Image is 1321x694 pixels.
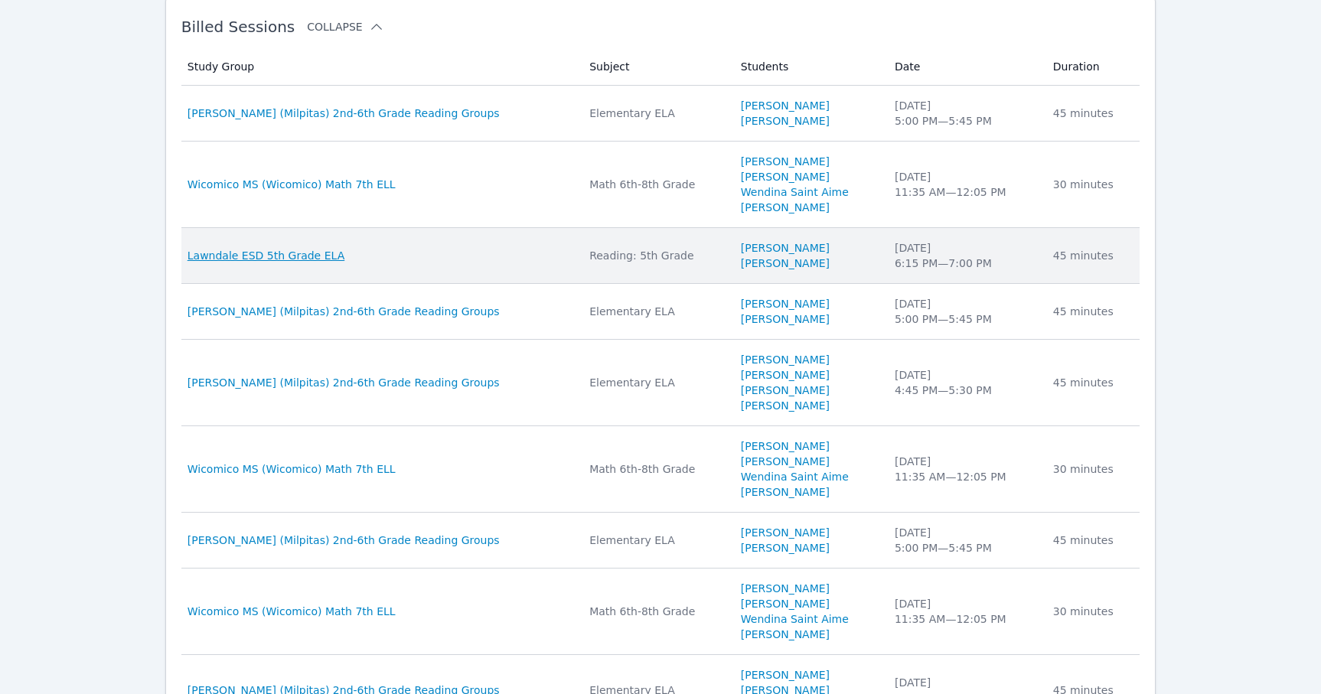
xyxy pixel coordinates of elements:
[741,484,830,500] a: [PERSON_NAME]
[741,667,830,683] a: [PERSON_NAME]
[188,375,500,390] a: [PERSON_NAME] (Milpitas) 2nd-6th Grade Reading Groups
[1053,304,1130,319] div: 45 minutes
[732,48,886,86] th: Students
[580,48,732,86] th: Subject
[188,304,500,319] a: [PERSON_NAME] (Milpitas) 2nd-6th Grade Reading Groups
[741,438,830,454] a: [PERSON_NAME]
[741,454,830,469] a: [PERSON_NAME]
[188,106,500,121] a: [PERSON_NAME] (Milpitas) 2nd-6th Grade Reading Groups
[741,184,849,200] a: Wendina Saint Aime
[181,513,1140,569] tr: [PERSON_NAME] (Milpitas) 2nd-6th Grade Reading GroupsElementary ELA[PERSON_NAME][PERSON_NAME][DAT...
[895,296,1035,327] div: [DATE] 5:00 PM — 5:45 PM
[181,228,1140,284] tr: Lawndale ESD 5th Grade ELAReading: 5th Grade[PERSON_NAME][PERSON_NAME][DATE]6:15 PM—7:00 PM45 min...
[741,383,830,398] a: [PERSON_NAME]
[741,113,830,129] a: [PERSON_NAME]
[188,533,500,548] a: [PERSON_NAME] (Milpitas) 2nd-6th Grade Reading Groups
[741,200,830,215] a: [PERSON_NAME]
[1053,533,1130,548] div: 45 minutes
[1053,604,1130,619] div: 30 minutes
[1053,375,1130,390] div: 45 minutes
[589,304,722,319] div: Elementary ELA
[741,611,849,627] a: Wendina Saint Aime
[741,154,830,169] a: [PERSON_NAME]
[188,177,396,192] a: Wicomico MS (Wicomico) Math 7th ELL
[589,248,722,263] div: Reading: 5th Grade
[886,48,1044,86] th: Date
[1053,106,1130,121] div: 45 minutes
[895,98,1035,129] div: [DATE] 5:00 PM — 5:45 PM
[1053,248,1130,263] div: 45 minutes
[589,604,722,619] div: Math 6th-8th Grade
[741,311,830,327] a: [PERSON_NAME]
[307,19,383,34] button: Collapse
[741,596,830,611] a: [PERSON_NAME]
[181,86,1140,142] tr: [PERSON_NAME] (Milpitas) 2nd-6th Grade Reading GroupsElementary ELA[PERSON_NAME][PERSON_NAME][DAT...
[895,240,1035,271] div: [DATE] 6:15 PM — 7:00 PM
[741,240,830,256] a: [PERSON_NAME]
[741,169,830,184] a: [PERSON_NAME]
[188,461,396,477] a: Wicomico MS (Wicomico) Math 7th ELL
[895,367,1035,398] div: [DATE] 4:45 PM — 5:30 PM
[589,177,722,192] div: Math 6th-8th Grade
[895,454,1035,484] div: [DATE] 11:35 AM — 12:05 PM
[895,596,1035,627] div: [DATE] 11:35 AM — 12:05 PM
[1044,48,1140,86] th: Duration
[181,569,1140,655] tr: Wicomico MS (Wicomico) Math 7th ELLMath 6th-8th Grade[PERSON_NAME][PERSON_NAME]Wendina Saint Aime...
[895,525,1035,556] div: [DATE] 5:00 PM — 5:45 PM
[589,461,722,477] div: Math 6th-8th Grade
[741,398,830,413] a: [PERSON_NAME]
[188,248,344,263] a: Lawndale ESD 5th Grade ELA
[181,284,1140,340] tr: [PERSON_NAME] (Milpitas) 2nd-6th Grade Reading GroupsElementary ELA[PERSON_NAME][PERSON_NAME][DAT...
[741,296,830,311] a: [PERSON_NAME]
[188,604,396,619] a: Wicomico MS (Wicomico) Math 7th ELL
[181,142,1140,228] tr: Wicomico MS (Wicomico) Math 7th ELLMath 6th-8th Grade[PERSON_NAME][PERSON_NAME]Wendina Saint Aime...
[741,352,830,367] a: [PERSON_NAME]
[741,98,830,113] a: [PERSON_NAME]
[895,169,1035,200] div: [DATE] 11:35 AM — 12:05 PM
[589,375,722,390] div: Elementary ELA
[181,426,1140,513] tr: Wicomico MS (Wicomico) Math 7th ELLMath 6th-8th Grade[PERSON_NAME][PERSON_NAME]Wendina Saint Aime...
[589,533,722,548] div: Elementary ELA
[741,469,849,484] a: Wendina Saint Aime
[181,18,295,36] span: Billed Sessions
[181,340,1140,426] tr: [PERSON_NAME] (Milpitas) 2nd-6th Grade Reading GroupsElementary ELA[PERSON_NAME][PERSON_NAME][PER...
[741,540,830,556] a: [PERSON_NAME]
[741,581,830,596] a: [PERSON_NAME]
[1053,461,1130,477] div: 30 minutes
[741,367,830,383] a: [PERSON_NAME]
[741,525,830,540] a: [PERSON_NAME]
[589,106,722,121] div: Elementary ELA
[181,48,580,86] th: Study Group
[1053,177,1130,192] div: 30 minutes
[741,256,830,271] a: [PERSON_NAME]
[741,627,830,642] a: [PERSON_NAME]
